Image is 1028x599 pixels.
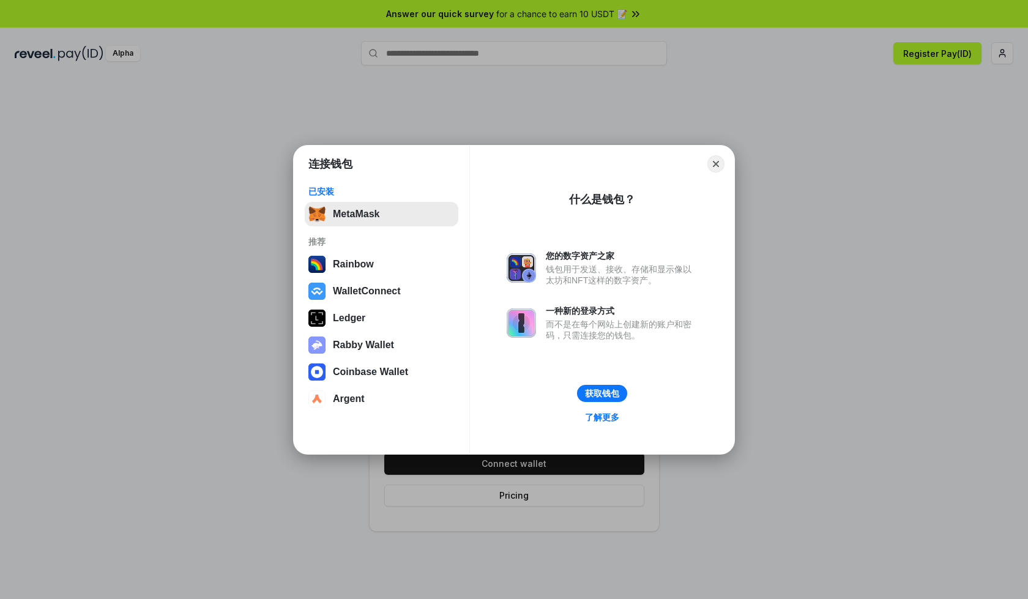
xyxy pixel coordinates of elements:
[585,412,619,423] div: 了解更多
[305,360,458,384] button: Coinbase Wallet
[333,286,401,297] div: WalletConnect
[546,319,698,341] div: 而不是在每个网站上创建新的账户和密码，只需连接您的钱包。
[333,366,408,378] div: Coinbase Wallet
[333,259,374,270] div: Rainbow
[308,363,326,381] img: svg+xml,%3Csvg%20width%3D%2228%22%20height%3D%2228%22%20viewBox%3D%220%200%2028%2028%22%20fill%3D...
[577,385,627,402] button: 获取钱包
[308,310,326,327] img: svg+xml,%3Csvg%20xmlns%3D%22http%3A%2F%2Fwww.w3.org%2F2000%2Fsvg%22%20width%3D%2228%22%20height%3...
[308,337,326,354] img: svg+xml,%3Csvg%20xmlns%3D%22http%3A%2F%2Fwww.w3.org%2F2000%2Fsvg%22%20fill%3D%22none%22%20viewBox...
[569,192,635,207] div: 什么是钱包？
[305,279,458,303] button: WalletConnect
[507,308,536,338] img: svg+xml,%3Csvg%20xmlns%3D%22http%3A%2F%2Fwww.w3.org%2F2000%2Fsvg%22%20fill%3D%22none%22%20viewBox...
[308,256,326,273] img: svg+xml,%3Csvg%20width%3D%22120%22%20height%3D%22120%22%20viewBox%3D%220%200%20120%20120%22%20fil...
[308,186,455,197] div: 已安装
[305,306,458,330] button: Ledger
[333,340,394,351] div: Rabby Wallet
[308,236,455,247] div: 推荐
[333,209,379,220] div: MetaMask
[585,388,619,399] div: 获取钱包
[333,393,365,404] div: Argent
[305,202,458,226] button: MetaMask
[546,250,698,261] div: 您的数字资产之家
[707,155,724,173] button: Close
[546,264,698,286] div: 钱包用于发送、接收、存储和显示像以太坊和NFT这样的数字资产。
[305,387,458,411] button: Argent
[308,390,326,407] img: svg+xml,%3Csvg%20width%3D%2228%22%20height%3D%2228%22%20viewBox%3D%220%200%2028%2028%22%20fill%3D...
[305,333,458,357] button: Rabby Wallet
[333,313,365,324] div: Ledger
[308,206,326,223] img: svg+xml,%3Csvg%20fill%3D%22none%22%20height%3D%2233%22%20viewBox%3D%220%200%2035%2033%22%20width%...
[507,253,536,283] img: svg+xml,%3Csvg%20xmlns%3D%22http%3A%2F%2Fwww.w3.org%2F2000%2Fsvg%22%20fill%3D%22none%22%20viewBox...
[308,157,352,171] h1: 连接钱包
[308,283,326,300] img: svg+xml,%3Csvg%20width%3D%2228%22%20height%3D%2228%22%20viewBox%3D%220%200%2028%2028%22%20fill%3D...
[546,305,698,316] div: 一种新的登录方式
[578,409,627,425] a: 了解更多
[305,252,458,277] button: Rainbow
